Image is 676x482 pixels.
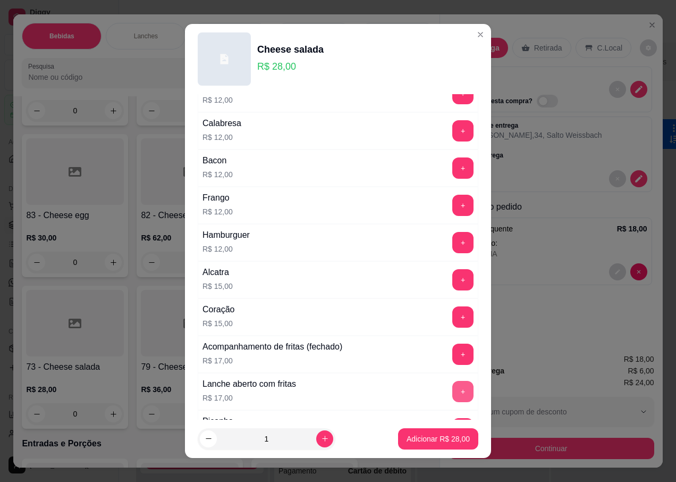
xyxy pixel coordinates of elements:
button: add [452,120,474,142]
button: add [452,344,474,365]
div: Picanha [202,415,233,428]
p: R$ 15,00 [202,281,233,292]
div: Calabresa [202,117,241,130]
button: add [452,157,474,179]
p: R$ 12,00 [202,95,233,105]
p: R$ 17,00 [202,393,296,403]
div: Lanche aberto com fritas [202,378,296,390]
div: Acompanhamento de fritas (fechado) [202,340,342,353]
button: increase-product-quantity [316,430,333,447]
p: R$ 12,00 [202,132,241,143]
div: Alcatra [202,266,233,279]
p: Adicionar R$ 28,00 [407,434,470,444]
div: Hamburguer [202,229,250,242]
button: Close [472,26,489,43]
div: Frango [202,192,233,204]
p: R$ 17,00 [202,355,342,366]
button: add [452,195,474,216]
div: Cheese salada [257,42,324,57]
button: add [452,418,474,439]
button: add [452,381,474,402]
button: add [452,232,474,253]
div: Bacon [202,154,233,167]
button: decrease-product-quantity [200,430,217,447]
div: Coração [202,303,234,316]
p: R$ 28,00 [257,59,324,74]
p: R$ 12,00 [202,244,250,254]
button: add [452,306,474,328]
p: R$ 15,00 [202,318,234,329]
p: R$ 12,00 [202,206,233,217]
button: Adicionar R$ 28,00 [398,428,478,450]
p: R$ 12,00 [202,169,233,180]
button: add [452,269,474,290]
